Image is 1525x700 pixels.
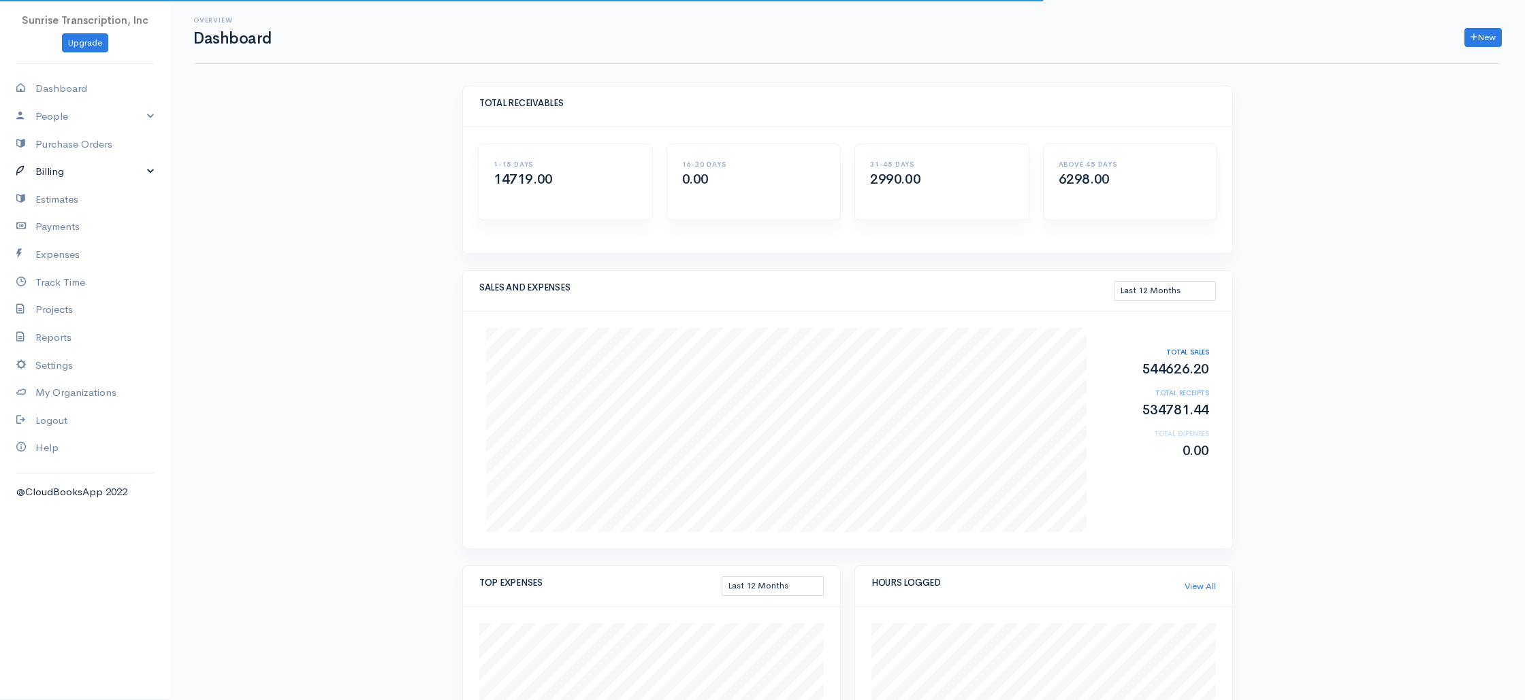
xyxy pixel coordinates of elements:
h6: TOTAL SALES [1100,348,1209,356]
h6: 31-45 DAYS [870,161,1014,168]
span: 2990.00 [870,171,920,188]
a: New [1464,28,1502,48]
h6: TOTAL RECEIPTS [1100,389,1209,397]
h6: TOTAL EXPENSES [1100,430,1209,437]
h6: Overview [193,16,272,24]
div: @CloudBooksApp 2022 [16,484,154,500]
span: 6298.00 [1059,171,1110,188]
span: 0.00 [682,171,709,188]
h5: TOP EXPENSES [479,578,722,588]
h6: ABOVE 45 DAYS [1059,161,1202,168]
h2: 544626.20 [1100,362,1209,377]
h1: Dashboard [193,30,272,47]
h6: 1-15 DAYS [494,161,637,168]
span: 14719.00 [494,171,553,188]
span: Sunrise Transcription, Inc [22,14,148,27]
a: View All [1185,580,1216,593]
h2: 534781.44 [1100,403,1209,418]
h5: TOTAL RECEIVABLES [479,99,1216,108]
h5: SALES AND EXPENSES [479,283,1114,293]
a: Upgrade [62,33,108,53]
h2: 0.00 [1100,444,1209,459]
h6: 16-30 DAYS [682,161,826,168]
h5: HOURS LOGGED [871,578,1185,588]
